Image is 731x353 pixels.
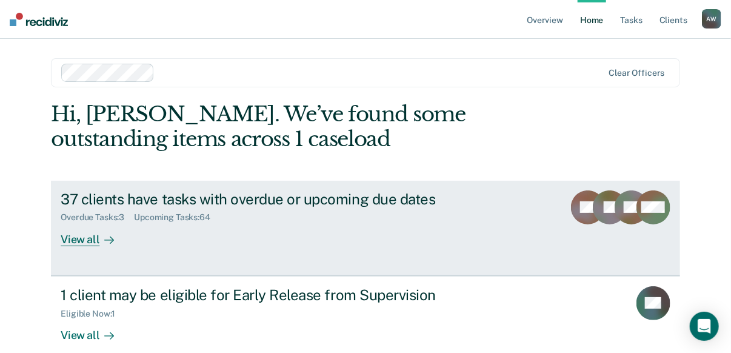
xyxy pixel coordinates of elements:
div: 1 client may be eligible for Early Release from Supervision [61,286,486,304]
div: Overdue Tasks : 3 [61,212,134,223]
div: View all [61,318,129,342]
div: Open Intercom Messenger [690,312,719,341]
img: Recidiviz [10,13,68,26]
div: Hi, [PERSON_NAME]. We’ve found some outstanding items across 1 caseload [51,102,554,152]
a: 37 clients have tasks with overdue or upcoming due datesOverdue Tasks:3Upcoming Tasks:64View all [51,181,679,276]
div: Clear officers [609,68,665,78]
div: Eligible Now : 1 [61,309,125,319]
div: 37 clients have tasks with overdue or upcoming due dates [61,190,486,208]
div: View all [61,223,129,246]
button: AW [702,9,721,29]
div: Upcoming Tasks : 64 [134,212,220,223]
div: A W [702,9,721,29]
